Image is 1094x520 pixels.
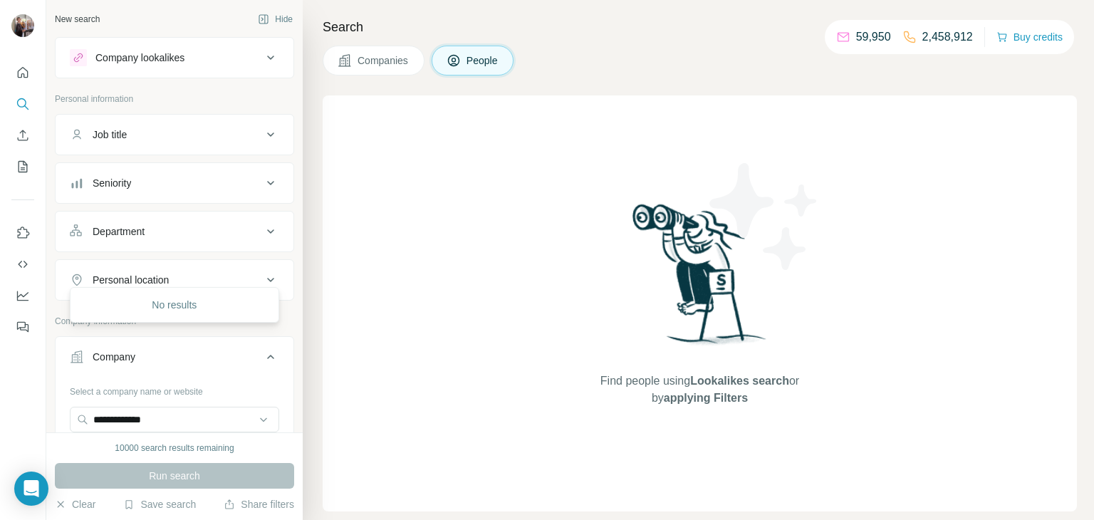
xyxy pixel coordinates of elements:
[11,60,34,85] button: Quick start
[115,442,234,454] div: 10000 search results remaining
[585,373,813,407] span: Find people using or by
[11,283,34,308] button: Dashboard
[14,472,48,506] div: Open Intercom Messenger
[11,123,34,148] button: Enrich CSV
[55,315,294,328] p: Company information
[856,28,891,46] p: 59,950
[95,51,184,65] div: Company lookalikes
[626,200,774,359] img: Surfe Illustration - Woman searching with binoculars
[56,166,293,200] button: Seniority
[70,380,279,398] div: Select a company name or website
[11,314,34,340] button: Feedback
[248,9,303,30] button: Hide
[467,53,499,68] span: People
[93,273,169,287] div: Personal location
[996,27,1063,47] button: Buy credits
[56,118,293,152] button: Job title
[55,497,95,511] button: Clear
[664,392,748,404] span: applying Filters
[11,220,34,246] button: Use Surfe on LinkedIn
[123,497,196,511] button: Save search
[11,91,34,117] button: Search
[93,224,145,239] div: Department
[56,263,293,297] button: Personal location
[93,128,127,142] div: Job title
[55,13,100,26] div: New search
[56,340,293,380] button: Company
[93,176,131,190] div: Seniority
[11,14,34,37] img: Avatar
[56,41,293,75] button: Company lookalikes
[56,214,293,249] button: Department
[11,154,34,180] button: My lists
[55,93,294,105] p: Personal information
[224,497,294,511] button: Share filters
[358,53,410,68] span: Companies
[323,17,1077,37] h4: Search
[73,291,276,319] div: No results
[690,375,789,387] span: Lookalikes search
[700,152,828,281] img: Surfe Illustration - Stars
[11,251,34,277] button: Use Surfe API
[922,28,973,46] p: 2,458,912
[93,350,135,364] div: Company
